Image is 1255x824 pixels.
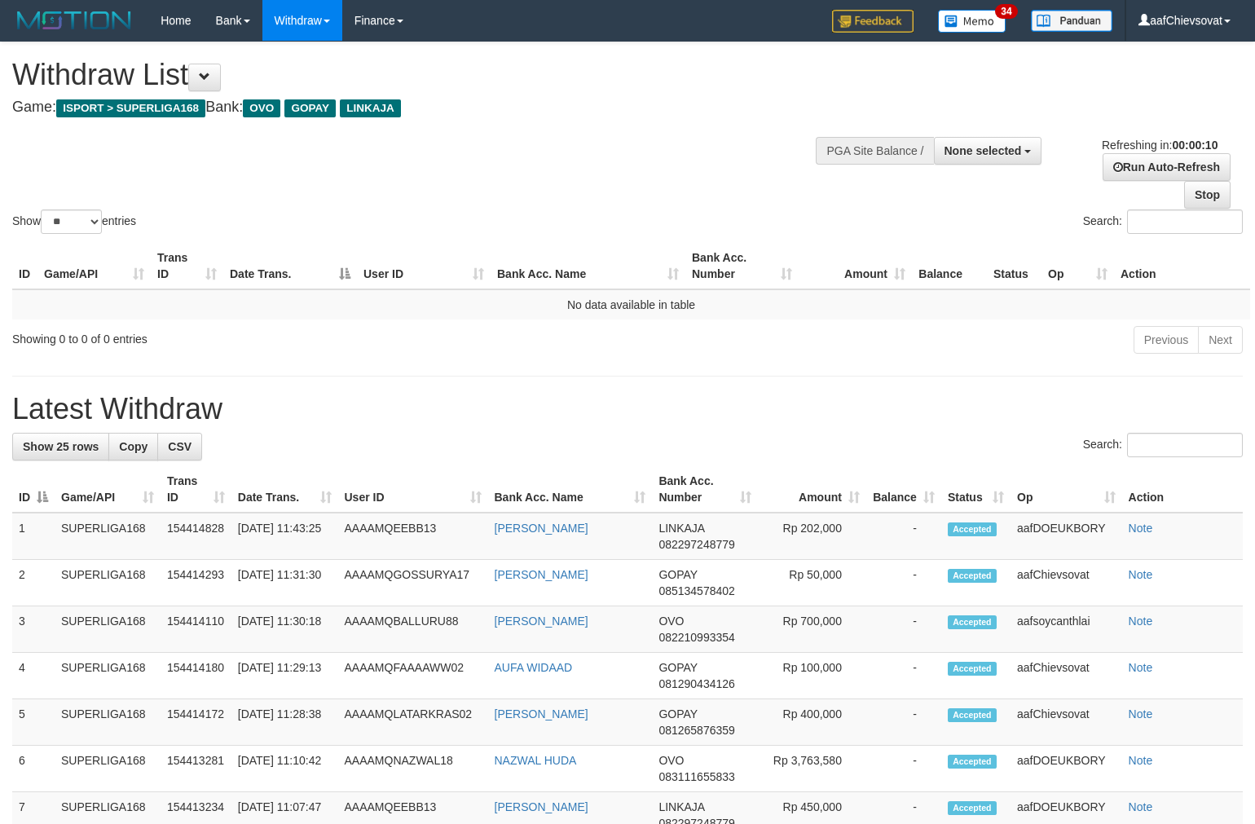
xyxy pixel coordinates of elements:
[658,584,734,597] span: Copy 085134578402 to clipboard
[12,699,55,746] td: 5
[948,801,997,815] span: Accepted
[1129,754,1153,767] a: Note
[243,99,280,117] span: OVO
[832,10,914,33] img: Feedback.jpg
[658,631,734,644] span: Copy 082210993354 to clipboard
[12,59,821,91] h1: Withdraw List
[161,606,231,653] td: 154414110
[12,746,55,792] td: 6
[1011,653,1122,699] td: aafChievsovat
[338,606,488,653] td: AAAAMQBALLURU88
[495,754,577,767] a: NAZWAL HUDA
[1134,326,1199,354] a: Previous
[56,99,205,117] span: ISPORT > SUPERLIGA168
[231,466,338,513] th: Date Trans.: activate to sort column ascending
[12,433,109,460] a: Show 25 rows
[231,699,338,746] td: [DATE] 11:28:38
[658,770,734,783] span: Copy 083111655833 to clipboard
[119,440,148,453] span: Copy
[157,433,202,460] a: CSV
[357,243,491,289] th: User ID: activate to sort column ascending
[1127,433,1243,457] input: Search:
[1129,522,1153,535] a: Note
[866,513,941,560] td: -
[945,144,1022,157] span: None selected
[495,707,588,720] a: [PERSON_NAME]
[912,243,987,289] th: Balance
[55,746,161,792] td: SUPERLIGA168
[948,522,997,536] span: Accepted
[41,209,102,234] select: Showentries
[938,10,1006,33] img: Button%20Memo.svg
[658,677,734,690] span: Copy 081290434126 to clipboard
[338,466,488,513] th: User ID: activate to sort column ascending
[231,606,338,653] td: [DATE] 11:30:18
[1129,568,1153,581] a: Note
[231,653,338,699] td: [DATE] 11:29:13
[658,522,704,535] span: LINKAJA
[658,568,697,581] span: GOPAY
[866,466,941,513] th: Balance: activate to sort column ascending
[948,755,997,769] span: Accepted
[231,746,338,792] td: [DATE] 11:10:42
[1083,209,1243,234] label: Search:
[340,99,401,117] span: LINKAJA
[948,615,997,629] span: Accepted
[758,699,866,746] td: Rp 400,000
[151,243,223,289] th: Trans ID: activate to sort column ascending
[12,560,55,606] td: 2
[161,560,231,606] td: 154414293
[658,800,704,813] span: LINKAJA
[488,466,653,513] th: Bank Acc. Name: activate to sort column ascending
[491,243,685,289] th: Bank Acc. Name: activate to sort column ascending
[1083,433,1243,457] label: Search:
[338,653,488,699] td: AAAAMQFAAAAWW02
[495,615,588,628] a: [PERSON_NAME]
[948,662,997,676] span: Accepted
[12,393,1243,425] h1: Latest Withdraw
[866,560,941,606] td: -
[1127,209,1243,234] input: Search:
[338,513,488,560] td: AAAAMQEEBB13
[866,699,941,746] td: -
[161,466,231,513] th: Trans ID: activate to sort column ascending
[12,209,136,234] label: Show entries
[652,466,758,513] th: Bank Acc. Number: activate to sort column ascending
[1129,615,1153,628] a: Note
[987,243,1041,289] th: Status
[108,433,158,460] a: Copy
[55,466,161,513] th: Game/API: activate to sort column ascending
[495,661,573,674] a: AUFA WIDAAD
[23,440,99,453] span: Show 25 rows
[231,513,338,560] td: [DATE] 11:43:25
[55,653,161,699] td: SUPERLIGA168
[995,4,1017,19] span: 34
[12,513,55,560] td: 1
[12,653,55,699] td: 4
[161,746,231,792] td: 154413281
[1114,243,1250,289] th: Action
[495,800,588,813] a: [PERSON_NAME]
[12,243,37,289] th: ID
[758,466,866,513] th: Amount: activate to sort column ascending
[1011,606,1122,653] td: aafsoycanthlai
[37,243,151,289] th: Game/API: activate to sort column ascending
[55,606,161,653] td: SUPERLIGA168
[1122,466,1243,513] th: Action
[338,560,488,606] td: AAAAMQGOSSURYA17
[941,466,1011,513] th: Status: activate to sort column ascending
[12,8,136,33] img: MOTION_logo.png
[866,653,941,699] td: -
[161,513,231,560] td: 154414828
[55,560,161,606] td: SUPERLIGA168
[948,708,997,722] span: Accepted
[758,560,866,606] td: Rp 50,000
[1129,707,1153,720] a: Note
[1172,139,1218,152] strong: 00:00:10
[758,513,866,560] td: Rp 202,000
[658,661,697,674] span: GOPAY
[816,137,933,165] div: PGA Site Balance /
[1031,10,1112,32] img: panduan.png
[658,615,684,628] span: OVO
[161,653,231,699] td: 154414180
